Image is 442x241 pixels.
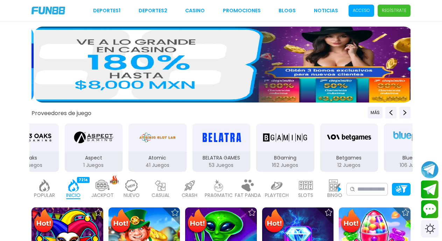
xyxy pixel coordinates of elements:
[1,162,59,169] p: 70 Juegos
[327,192,342,199] p: BINGO
[66,179,80,192] img: home_active.webp
[223,7,261,14] a: Promociones
[154,179,168,192] img: casual_light.webp
[253,123,317,172] button: BGaming
[34,192,55,199] p: POPULAR
[199,128,243,147] img: BELATRA GAMES
[256,154,315,162] p: BGaming
[235,192,261,199] p: FAT PANDA
[328,179,342,192] img: bingo_light.webp
[124,192,140,199] p: NUEVO
[64,162,123,169] p: 1 Juegos
[189,123,253,172] button: BELATRA GAMES
[96,179,110,192] img: jackpot_light.webp
[353,7,370,14] p: Acceso
[212,179,226,192] img: pragmatic_light.webp
[192,154,251,162] p: BELATRA GAMES
[298,192,313,199] p: SLOTS
[320,162,378,169] p: 12 Juegos
[110,175,119,185] img: hot
[327,128,371,147] img: Betgames
[205,192,233,199] p: PRAGMATIC
[270,179,284,192] img: playtech_light.webp
[421,220,439,238] div: Switch theme
[395,185,407,193] img: Platform Filter
[339,208,362,235] img: Hot
[421,161,439,179] button: Join telegram channel
[32,208,55,235] img: Hot
[64,154,123,162] p: Aspect
[93,7,120,14] a: Deportes1
[1,154,59,162] p: 3Oaks
[77,177,90,183] div: 7214
[314,7,338,14] a: NOTICIAS
[138,128,177,147] img: Atomic
[31,7,65,14] img: Company Logo
[128,154,187,162] p: Atomic
[368,107,383,119] button: Previous providers
[421,200,439,218] button: Contact customer service
[399,107,411,119] button: Next providers
[263,208,286,235] img: Hot
[34,27,413,102] img: Casino Inicio Bonos 100%
[91,192,114,199] p: JACKPOT
[125,179,139,192] img: new_light.webp
[263,128,307,147] img: BGaming
[320,154,378,162] p: Betgames
[241,179,255,192] img: fat_panda_light.webp
[382,7,406,14] p: Regístrate
[186,208,209,235] img: Hot
[31,109,91,117] button: Proveedores de juego
[182,192,197,199] p: CRASH
[299,179,313,192] img: slots_light.webp
[385,107,397,119] button: Previous providers
[66,192,80,199] p: INICIO
[265,192,289,199] p: PLAYTECH
[139,7,167,14] a: Deportes2
[391,128,435,147] img: BluePrint
[183,179,197,192] img: crash_light.webp
[74,128,113,147] img: Aspect
[37,179,51,192] img: popular_light.webp
[62,123,126,172] button: Aspect
[128,162,187,169] p: 41 Juegos
[185,7,205,14] a: CASINO
[317,123,381,172] button: Betgames
[279,7,296,14] a: BLOGS
[109,208,132,235] img: Hot
[152,192,170,199] p: CASUAL
[8,128,52,147] img: 3Oaks
[256,162,315,169] p: 162 Juegos
[192,162,251,169] p: 53 Juegos
[126,123,190,172] button: Atomic
[421,180,439,199] button: Join telegram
